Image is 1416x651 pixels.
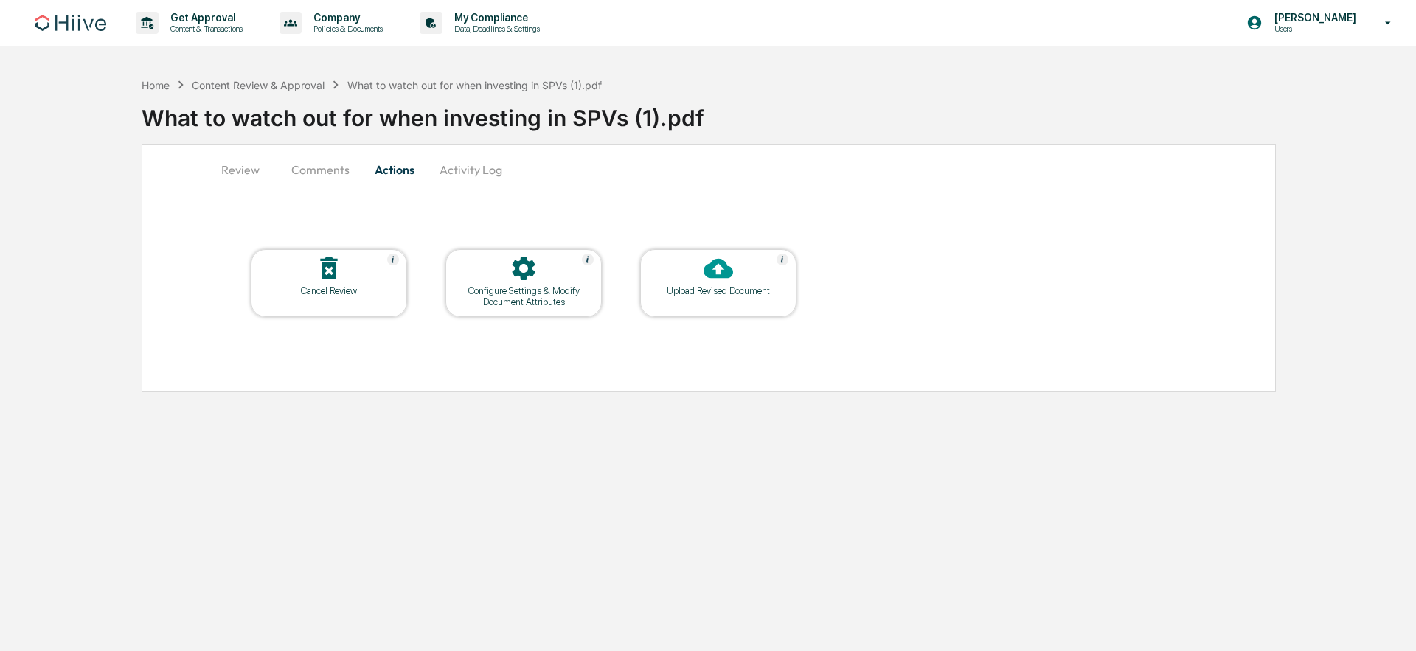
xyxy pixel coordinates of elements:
[347,79,602,91] div: What to watch out for when investing in SPVs (1).pdf
[1263,12,1364,24] p: [PERSON_NAME]
[582,254,594,265] img: Help
[442,24,547,34] p: Data, Deadlines & Settings
[302,12,390,24] p: Company
[302,24,390,34] p: Policies & Documents
[280,152,361,187] button: Comments
[457,285,590,307] div: Configure Settings & Modify Document Attributes
[192,79,324,91] div: Content Review & Approval
[428,152,514,187] button: Activity Log
[142,79,170,91] div: Home
[213,152,280,187] button: Review
[1263,24,1364,34] p: Users
[1369,602,1409,642] iframe: Open customer support
[387,254,399,265] img: Help
[652,285,785,296] div: Upload Revised Document
[142,93,1416,131] div: What to watch out for when investing in SPVs (1).pdf
[159,24,250,34] p: Content & Transactions
[159,12,250,24] p: Get Approval
[361,152,428,187] button: Actions
[442,12,547,24] p: My Compliance
[35,15,106,31] img: logo
[213,152,1204,187] div: secondary tabs example
[777,254,788,265] img: Help
[263,285,395,296] div: Cancel Review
